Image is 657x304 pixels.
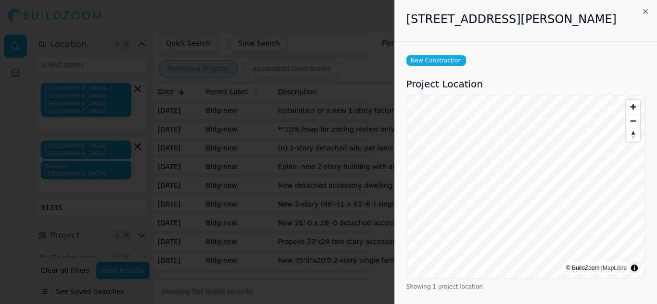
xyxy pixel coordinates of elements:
[407,95,645,279] canvas: Map
[406,283,645,291] div: Showing 1 project location
[406,55,466,66] span: New Construction
[603,265,627,271] a: MapLibre
[626,128,640,142] button: Reset bearing to north
[626,100,640,114] button: Zoom in
[406,12,645,27] h2: [STREET_ADDRESS][PERSON_NAME]
[629,262,640,274] summary: Toggle attribution
[626,114,640,128] button: Zoom out
[406,77,645,91] h3: Project Location
[566,263,627,273] div: © BuildZoom |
